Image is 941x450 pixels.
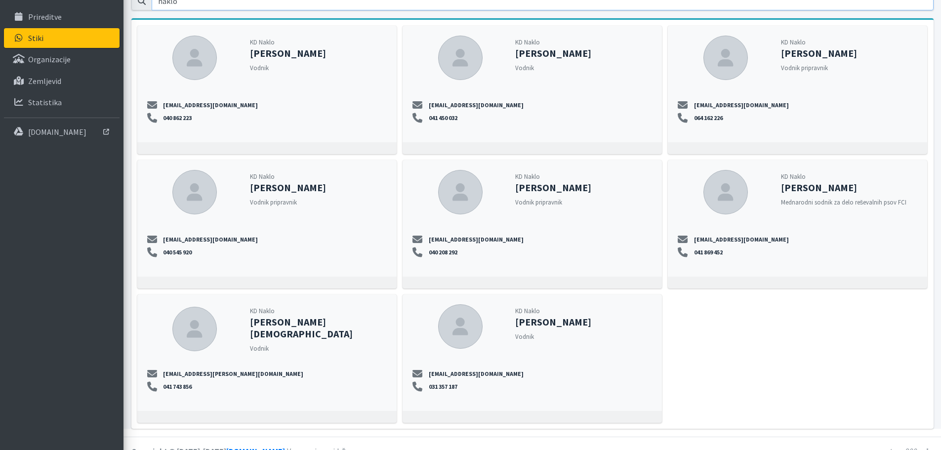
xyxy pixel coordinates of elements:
[28,76,61,86] p: Zemljevid
[692,114,725,123] a: 064 162 226
[515,38,540,46] small: KD Naklo
[161,235,261,244] a: [EMAIL_ADDRESS][DOMAIN_NAME]
[781,198,906,206] small: Mednarodni sodnik za delo reševalnih psov FCI
[4,122,120,142] a: [DOMAIN_NAME]
[515,64,534,72] small: Vodnik
[28,127,86,137] p: [DOMAIN_NAME]
[4,28,120,48] a: Stiki
[250,38,275,46] small: KD Naklo
[250,198,297,206] small: Vodnik pripravnik
[781,38,806,46] small: KD Naklo
[515,316,591,328] strong: [PERSON_NAME]
[28,54,71,64] p: Organizacije
[161,114,195,123] a: 040 862 223
[781,47,857,59] strong: [PERSON_NAME]
[4,49,120,69] a: Organizacije
[515,181,591,194] strong: [PERSON_NAME]
[426,235,526,244] a: [EMAIL_ADDRESS][DOMAIN_NAME]
[692,101,791,110] a: [EMAIL_ADDRESS][DOMAIN_NAME]
[515,47,591,59] strong: [PERSON_NAME]
[781,181,857,194] strong: [PERSON_NAME]
[515,307,540,315] small: KD Naklo
[161,369,306,378] a: [EMAIL_ADDRESS][PERSON_NAME][DOMAIN_NAME]
[161,248,195,257] a: 040 545 920
[426,369,526,378] a: [EMAIL_ADDRESS][DOMAIN_NAME]
[781,64,828,72] small: Vodnik pripravnik
[4,92,120,112] a: Statistika
[250,47,326,59] strong: [PERSON_NAME]
[250,64,269,72] small: Vodnik
[250,344,269,352] small: Vodnik
[28,12,62,22] p: Prireditve
[515,198,562,206] small: Vodnik pripravnik
[426,382,460,391] a: 031 357 187
[161,382,195,391] a: 041 743 856
[28,97,62,107] p: Statistika
[250,307,275,315] small: KD Naklo
[4,71,120,91] a: Zemljevid
[250,316,353,340] strong: [PERSON_NAME][DEMOGRAPHIC_DATA]
[161,101,261,110] a: [EMAIL_ADDRESS][DOMAIN_NAME]
[692,248,725,257] a: 041 869 452
[28,33,43,43] p: Stiki
[250,172,275,180] small: KD Naklo
[515,332,534,340] small: Vodnik
[250,181,326,194] strong: [PERSON_NAME]
[426,101,526,110] a: [EMAIL_ADDRESS][DOMAIN_NAME]
[515,172,540,180] small: KD Naklo
[692,235,791,244] a: [EMAIL_ADDRESS][DOMAIN_NAME]
[426,248,460,257] a: 040 208 292
[426,114,460,123] a: 041 450 032
[781,172,806,180] small: KD Naklo
[4,7,120,27] a: Prireditve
